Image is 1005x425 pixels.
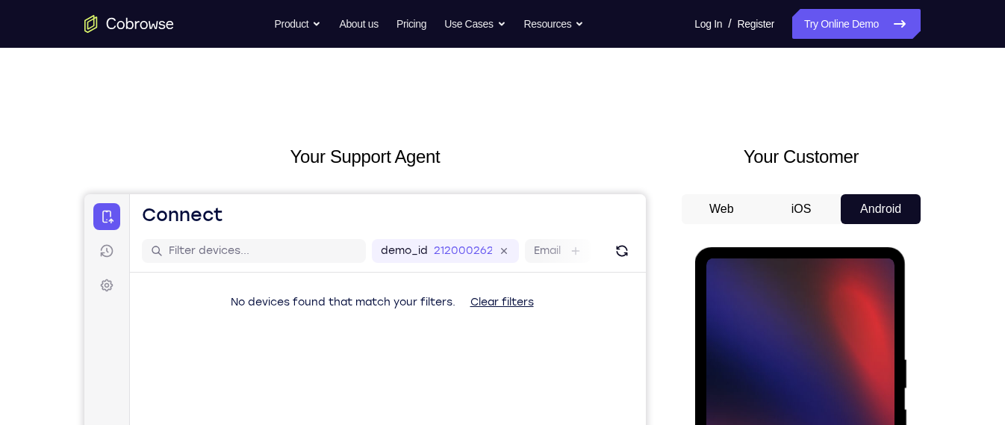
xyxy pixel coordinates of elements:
[84,49,273,64] input: Filter devices...
[374,93,461,123] button: Clear filters
[449,49,476,64] label: Email
[444,9,505,39] button: Use Cases
[67,213,143,228] span: Tap to Start
[46,200,164,240] button: Tap to Start
[694,9,722,39] a: Log In
[728,15,731,33] span: /
[396,9,426,39] a: Pricing
[738,9,774,39] a: Register
[9,9,36,36] a: Connect
[57,9,139,33] h1: Connect
[296,49,343,64] label: demo_id
[526,45,550,69] button: Refresh
[841,194,921,224] button: Android
[792,9,921,39] a: Try Online Demo
[682,194,762,224] button: Web
[524,9,585,39] button: Resources
[762,194,841,224] button: iOS
[275,9,322,39] button: Product
[146,102,371,114] span: No devices found that match your filters.
[339,9,378,39] a: About us
[84,143,646,170] h2: Your Support Agent
[9,78,36,105] a: Settings
[84,15,174,33] a: Go to the home page
[682,143,921,170] h2: Your Customer
[9,43,36,70] a: Sessions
